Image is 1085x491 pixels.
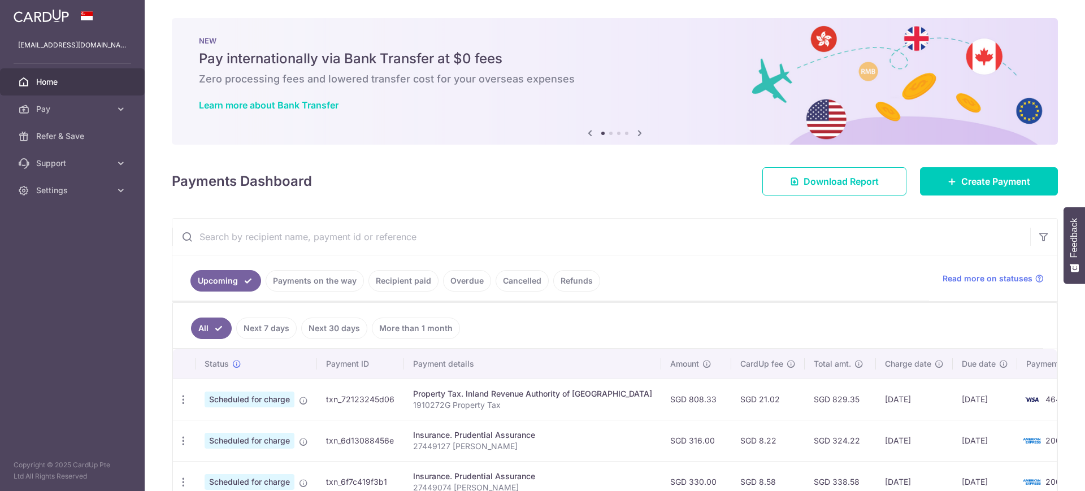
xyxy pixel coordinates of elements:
[368,270,439,292] a: Recipient paid
[661,379,731,420] td: SGD 808.33
[36,158,111,169] span: Support
[553,270,600,292] a: Refunds
[413,441,652,452] p: 27449127 [PERSON_NAME]
[1045,477,1066,486] span: 2002
[317,349,404,379] th: Payment ID
[36,185,111,196] span: Settings
[962,358,996,370] span: Due date
[661,420,731,461] td: SGD 316.00
[670,358,699,370] span: Amount
[266,270,364,292] a: Payments on the way
[205,433,294,449] span: Scheduled for charge
[876,420,953,461] td: [DATE]
[172,219,1030,255] input: Search by recipient name, payment id or reference
[876,379,953,420] td: [DATE]
[36,76,111,88] span: Home
[413,471,652,482] div: Insurance. Prudential Assurance
[18,40,127,51] p: [EMAIL_ADDRESS][DOMAIN_NAME]
[804,175,879,188] span: Download Report
[205,392,294,407] span: Scheduled for charge
[317,420,404,461] td: txn_6d13088456e
[1021,434,1043,447] img: Bank Card
[443,270,491,292] a: Overdue
[413,388,652,399] div: Property Tax. Inland Revenue Authority of [GEOGRAPHIC_DATA]
[413,399,652,411] p: 1910272G Property Tax
[372,318,460,339] a: More than 1 month
[14,9,69,23] img: CardUp
[199,99,338,111] a: Learn more about Bank Transfer
[961,175,1030,188] span: Create Payment
[740,358,783,370] span: CardUp fee
[236,318,297,339] a: Next 7 days
[1021,393,1043,406] img: Bank Card
[943,273,1044,284] a: Read more on statuses
[953,420,1017,461] td: [DATE]
[731,379,805,420] td: SGD 21.02
[814,358,851,370] span: Total amt.
[199,72,1031,86] h6: Zero processing fees and lowered transfer cost for your overseas expenses
[1064,207,1085,284] button: Feedback - Show survey
[205,358,229,370] span: Status
[805,379,876,420] td: SGD 829.35
[191,318,232,339] a: All
[1045,436,1066,445] span: 2002
[301,318,367,339] a: Next 30 days
[920,167,1058,195] a: Create Payment
[199,36,1031,45] p: NEW
[953,379,1017,420] td: [DATE]
[205,474,294,490] span: Scheduled for charge
[1069,218,1079,258] span: Feedback
[172,171,312,192] h4: Payments Dashboard
[36,131,111,142] span: Refer & Save
[1045,394,1064,404] span: 4641
[190,270,261,292] a: Upcoming
[172,18,1058,145] img: Bank transfer banner
[36,103,111,115] span: Pay
[496,270,549,292] a: Cancelled
[404,349,661,379] th: Payment details
[762,167,906,195] a: Download Report
[1021,475,1043,489] img: Bank Card
[943,273,1032,284] span: Read more on statuses
[885,358,931,370] span: Charge date
[731,420,805,461] td: SGD 8.22
[317,379,404,420] td: txn_72123245d06
[413,429,652,441] div: Insurance. Prudential Assurance
[805,420,876,461] td: SGD 324.22
[199,50,1031,68] h5: Pay internationally via Bank Transfer at $0 fees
